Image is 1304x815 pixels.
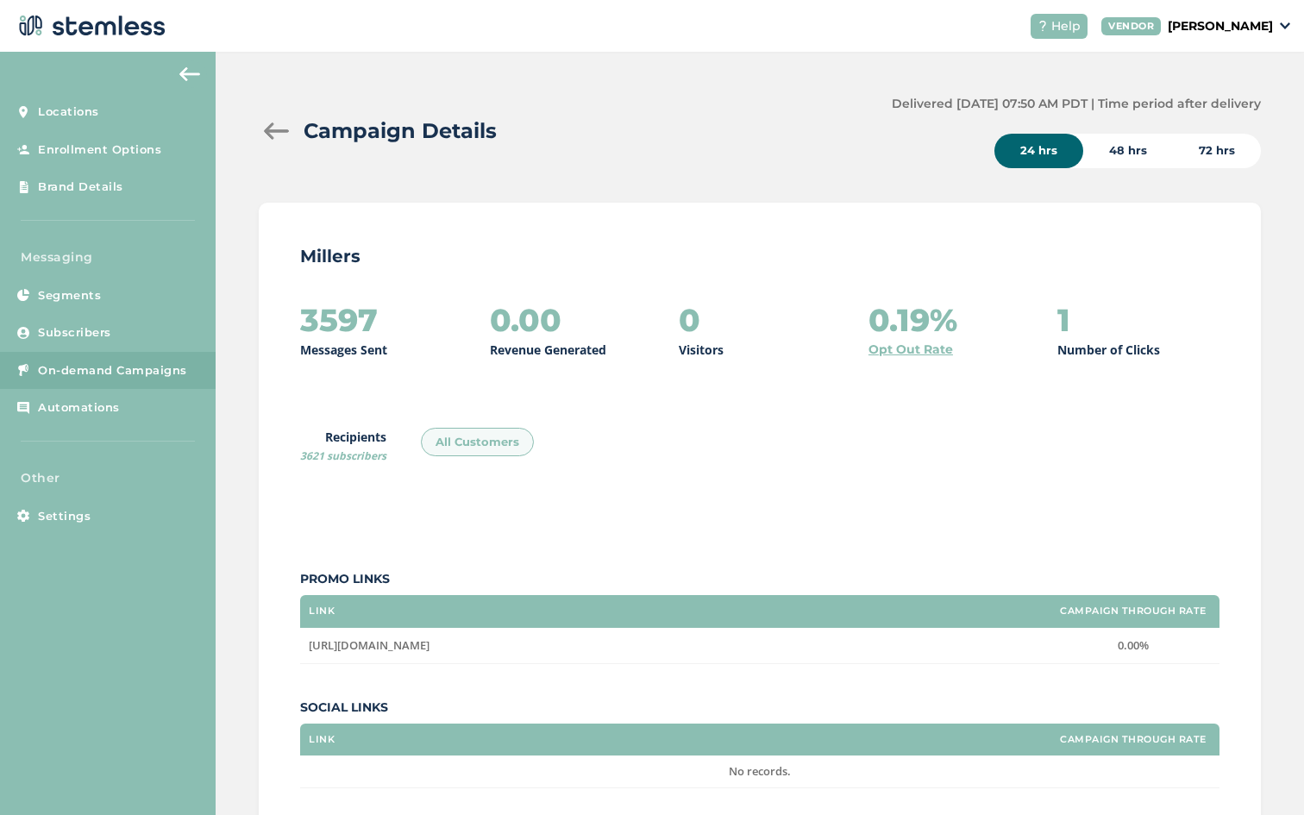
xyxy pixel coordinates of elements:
iframe: Chat Widget [1218,732,1304,815]
p: Number of Clicks [1057,341,1160,359]
span: Subscribers [38,324,111,342]
span: Automations [38,399,120,417]
label: Link [309,605,335,617]
label: Link [309,734,335,745]
span: Settings [38,508,91,525]
span: On-demand Campaigns [38,362,187,379]
label: Social Links [300,699,1219,717]
img: icon_down-arrow-small-66adaf34.svg [1280,22,1290,29]
span: 3621 subscribers [300,448,386,463]
label: Recipients [300,428,386,464]
div: 48 hrs [1083,134,1173,168]
span: No records. [729,763,791,779]
label: Campaign Through Rate [1060,734,1207,745]
div: All Customers [421,428,534,457]
label: https://menu.millershighlife.com/ [309,638,1038,653]
h2: 0.19% [868,303,957,337]
div: 24 hrs [994,134,1083,168]
h2: 0.00 [490,303,561,337]
span: Help [1051,17,1081,35]
h2: 3597 [300,303,378,337]
h2: Campaign Details [304,116,497,147]
span: 0.00% [1118,637,1149,653]
h2: 0 [679,303,700,337]
span: [URL][DOMAIN_NAME] [309,637,429,653]
span: Segments [38,287,101,304]
label: Campaign Through Rate [1060,605,1207,617]
label: Promo Links [300,570,1219,588]
h2: 1 [1057,303,1070,337]
label: Delivered [DATE] 07:50 AM PDT | Time period after delivery [892,95,1261,113]
span: Enrollment Options [38,141,161,159]
span: Locations [38,103,99,121]
img: icon-arrow-back-accent-c549486e.svg [179,67,200,81]
img: icon-help-white-03924b79.svg [1038,21,1048,31]
label: 0.00% [1056,638,1211,653]
p: Messages Sent [300,341,387,359]
p: Millers [300,244,1219,268]
p: [PERSON_NAME] [1168,17,1273,35]
a: Opt Out Rate [868,341,953,359]
div: VENDOR [1101,17,1161,35]
p: Visitors [679,341,724,359]
p: Revenue Generated [490,341,606,359]
span: Brand Details [38,179,123,196]
div: 72 hrs [1173,134,1261,168]
img: logo-dark-0685b13c.svg [14,9,166,43]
